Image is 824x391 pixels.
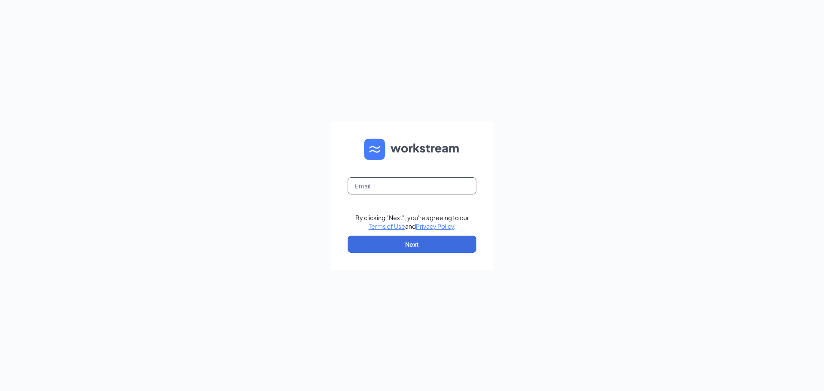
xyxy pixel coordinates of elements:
[355,213,469,230] div: By clicking "Next", you're agreeing to our and .
[348,236,476,253] button: Next
[364,139,460,160] img: WS logo and Workstream text
[416,222,454,230] a: Privacy Policy
[369,222,405,230] a: Terms of Use
[348,177,476,194] input: Email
